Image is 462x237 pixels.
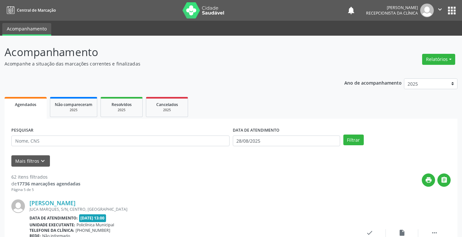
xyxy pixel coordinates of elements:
button: notifications [347,6,356,15]
button: Filtrar [343,135,364,146]
button: print [422,173,435,187]
div: Página 5 de 5 [11,187,80,193]
div: 2025 [105,108,138,113]
i: check [366,229,373,236]
i: print [425,176,432,184]
a: Acompanhamento [2,23,51,36]
b: Telefone da clínica: [30,228,74,233]
button: Mais filtroskeyboard_arrow_down [11,155,50,167]
b: Data de atendimento: [30,215,78,221]
p: Acompanhamento [5,44,322,60]
span: Resolvidos [112,102,132,107]
p: Acompanhe a situação das marcações correntes e finalizadas [5,60,322,67]
span: [DATE] 13:00 [79,214,106,222]
a: [PERSON_NAME] [30,199,76,207]
span: [PHONE_NUMBER] [76,228,110,233]
span: Recepcionista da clínica [366,10,418,16]
button:  [434,4,446,17]
i: keyboard_arrow_down [39,158,46,165]
span: Não compareceram [55,102,92,107]
strong: 17736 marcações agendadas [17,181,80,187]
i:  [431,229,438,236]
label: PESQUISAR [11,125,33,136]
span: Central de Marcação [17,7,56,13]
div: 2025 [55,108,92,113]
p: Ano de acompanhamento [344,78,402,87]
div: 2025 [151,108,183,113]
button: apps [446,5,457,16]
div: de [11,180,80,187]
div: JUCA MARQUES, S/N, CENTRO, [GEOGRAPHIC_DATA] [30,207,353,212]
i: insert_drive_file [398,229,406,236]
i:  [441,176,448,184]
button:  [437,173,451,187]
i:  [436,6,444,13]
img: img [11,199,25,213]
input: Selecione um intervalo [233,136,340,147]
div: 62 itens filtrados [11,173,80,180]
img: img [420,4,434,17]
span: Cancelados [156,102,178,107]
button: Relatórios [422,54,455,65]
a: Central de Marcação [5,5,56,16]
div: [PERSON_NAME] [366,5,418,10]
b: Unidade executante: [30,222,75,228]
input: Nome, CNS [11,136,230,147]
label: DATA DE ATENDIMENTO [233,125,279,136]
span: Agendados [15,102,36,107]
span: Policlínica Municipal [77,222,114,228]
